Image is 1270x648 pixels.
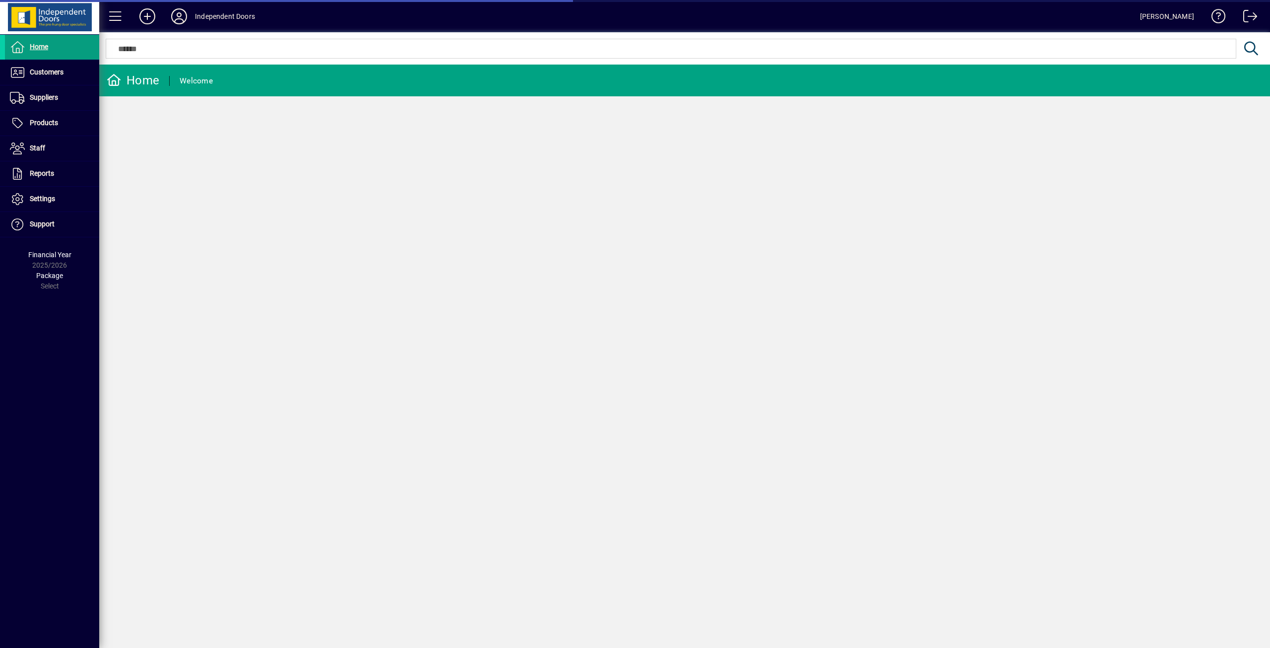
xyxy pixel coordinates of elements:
a: Support [5,212,99,237]
a: Staff [5,136,99,161]
button: Profile [163,7,195,25]
span: Package [36,272,63,280]
button: Add [131,7,163,25]
div: [PERSON_NAME] [1140,8,1194,24]
a: Suppliers [5,85,99,110]
span: Staff [30,144,45,152]
span: Financial Year [28,251,71,259]
div: Independent Doors [195,8,255,24]
a: Logout [1236,2,1258,34]
span: Settings [30,195,55,203]
a: Products [5,111,99,136]
span: Home [30,43,48,51]
div: Welcome [180,73,213,89]
span: Customers [30,68,63,76]
span: Support [30,220,55,228]
span: Suppliers [30,93,58,101]
a: Reports [5,161,99,186]
a: Customers [5,60,99,85]
span: Products [30,119,58,127]
a: Knowledge Base [1204,2,1226,34]
a: Settings [5,187,99,212]
div: Home [107,72,159,88]
span: Reports [30,169,54,177]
